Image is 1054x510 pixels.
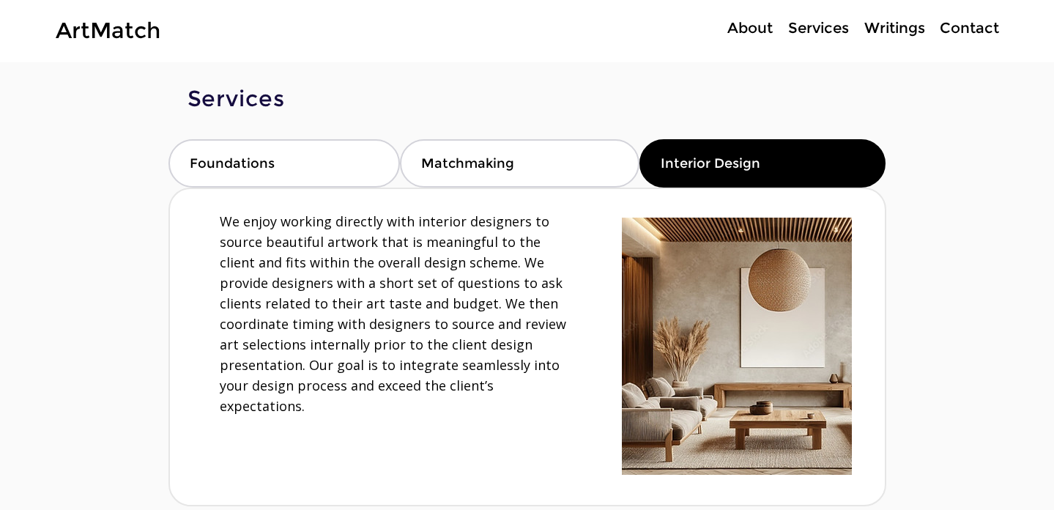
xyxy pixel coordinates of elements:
[720,18,780,39] p: About
[932,18,1006,39] a: Contact
[622,218,852,475] img: Interior design.jpg
[781,18,856,39] p: Services
[661,155,760,171] span: Interior Design
[421,155,514,171] span: Matchmaking
[56,17,160,44] a: ArtMatch
[932,18,1006,39] p: Contact
[856,18,932,39] a: Writings
[188,85,285,112] span: Services
[220,212,566,415] span: We enjoy working directly with interior designers to source beautiful artwork that is meaningful ...
[719,18,780,39] a: About
[857,18,932,39] p: Writings
[673,18,1006,39] nav: Site
[190,155,275,171] span: Foundations
[780,18,856,39] a: Services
